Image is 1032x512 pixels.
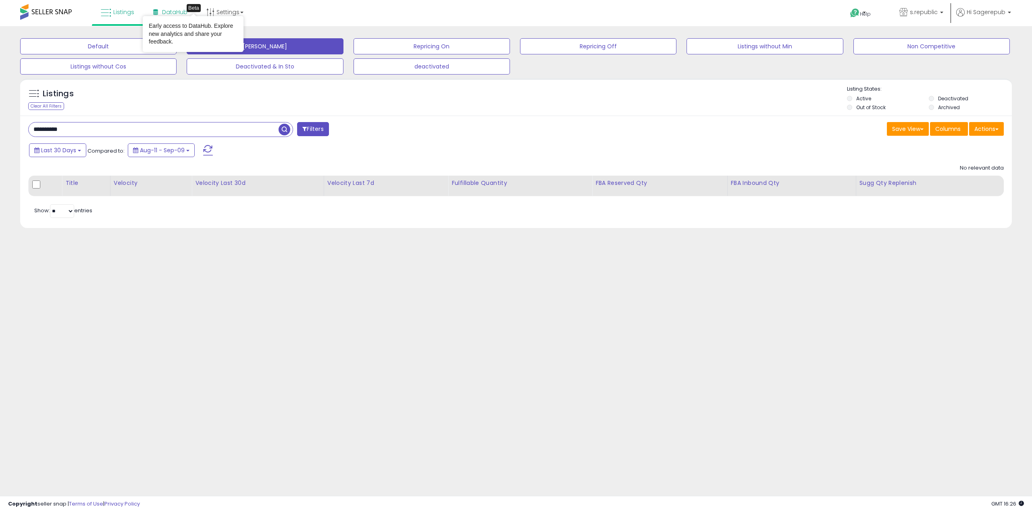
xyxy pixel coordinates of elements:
label: Archived [938,104,960,111]
button: Listings without Cos [20,58,177,75]
button: [PERSON_NAME] [187,38,343,54]
span: s.republic [910,8,938,16]
span: Listings [113,8,134,16]
button: Deactivated & In Sto [187,58,343,75]
div: Velocity Last 7d [327,179,445,187]
button: Default [20,38,177,54]
div: Velocity [114,179,188,187]
span: Help [860,10,871,17]
i: Get Help [850,8,860,18]
div: Sugg Qty Replenish [859,179,1000,187]
a: Hi Sagerepub [956,8,1011,26]
button: Save View [887,122,929,136]
button: Non Competitive [853,38,1010,54]
button: deactivated [354,58,510,75]
h5: Listings [43,88,74,99]
label: Deactivated [938,95,968,102]
button: Actions [969,122,1004,136]
span: Hi Sagerepub [967,8,1005,16]
span: Aug-11 - Sep-09 [140,146,185,154]
div: FBA Reserved Qty [595,179,724,187]
div: Title [65,179,107,187]
button: Repricing On [354,38,510,54]
button: Filters [297,122,329,136]
button: Columns [930,122,968,136]
span: Last 30 Days [41,146,76,154]
div: Early access to DataHub. Explore new analytics and share your feedback. [149,22,237,46]
button: Last 30 Days [29,143,86,157]
button: Repricing Off [520,38,676,54]
span: Compared to: [87,147,125,155]
th: Please note that this number is a calculation based on your required days of coverage and your ve... [856,176,1003,196]
div: No relevant data [960,164,1004,172]
span: Show: entries [34,207,92,214]
span: DataHub [162,8,187,16]
label: Out of Stock [856,104,886,111]
div: FBA inbound Qty [731,179,853,187]
label: Active [856,95,871,102]
a: Help [844,2,886,26]
div: Clear All Filters [28,102,64,110]
button: Listings without Min [687,38,843,54]
div: Velocity Last 30d [195,179,320,187]
span: Columns [935,125,961,133]
div: Fulfillable Quantity [451,179,589,187]
div: Tooltip anchor [187,4,201,12]
button: Aug-11 - Sep-09 [128,143,195,157]
p: Listing States: [847,85,1012,93]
